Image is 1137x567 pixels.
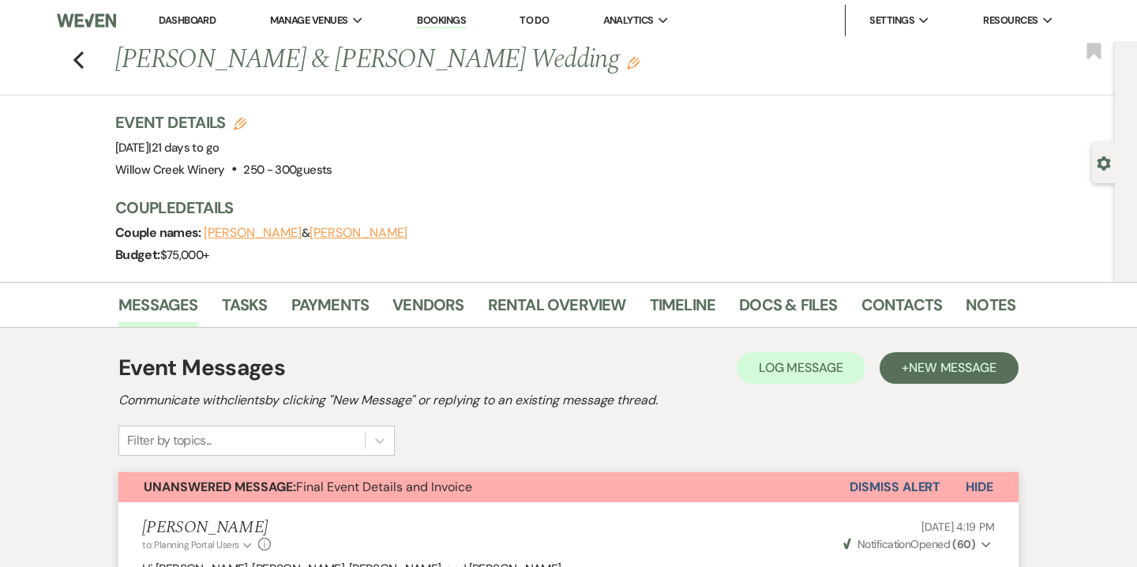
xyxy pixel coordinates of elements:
a: Bookings [417,13,466,28]
span: $75,000+ [160,247,209,263]
strong: Unanswered Message: [144,479,296,495]
a: Tasks [222,292,268,327]
a: To Do [520,13,549,27]
button: Hide [940,472,1019,502]
span: Manage Venues [270,13,348,28]
span: [DATE] 4:19 PM [921,520,995,534]
button: +New Message [880,352,1019,384]
a: Payments [291,292,370,327]
span: 250 - 300 guests [243,162,332,178]
button: Open lead details [1097,155,1111,170]
span: New Message [909,359,996,376]
span: Settings [869,13,914,28]
a: Contacts [861,292,943,327]
span: Hide [966,479,993,495]
h3: Event Details [115,111,332,133]
span: Analytics [603,13,654,28]
button: NotificationOpened (60) [841,536,995,553]
button: [PERSON_NAME] [204,227,302,239]
span: to: Planning Portal Users [142,539,239,551]
a: Dashboard [159,13,216,27]
span: Final Event Details and Invoice [144,479,472,495]
button: Unanswered Message:Final Event Details and Invoice [118,472,850,502]
h1: Event Messages [118,351,285,385]
a: Docs & Files [739,292,837,327]
span: Couple names: [115,224,204,241]
span: [DATE] [115,140,219,156]
button: Edit [627,55,640,69]
h5: [PERSON_NAME] [142,518,271,538]
h1: [PERSON_NAME] & [PERSON_NAME] Wedding [115,41,823,79]
span: Log Message [759,359,843,376]
button: to: Planning Portal Users [142,538,254,552]
img: Weven Logo [57,4,116,37]
a: Notes [966,292,1015,327]
strong: ( 60 ) [952,537,975,551]
button: Log Message [737,352,865,384]
a: Timeline [650,292,716,327]
a: Vendors [392,292,463,327]
span: Budget: [115,246,160,263]
span: Opened [843,537,976,551]
h3: Couple Details [115,197,1000,219]
button: [PERSON_NAME] [310,227,407,239]
h2: Communicate with clients by clicking "New Message" or replying to an existing message thread. [118,391,1019,410]
div: Filter by topics... [127,431,212,450]
span: | [148,140,219,156]
span: & [204,225,407,241]
span: Notification [857,537,910,551]
span: Willow Creek Winery [115,162,225,178]
span: Resources [983,13,1038,28]
a: Rental Overview [488,292,626,327]
a: Messages [118,292,198,327]
span: 21 days to go [152,140,220,156]
button: Dismiss Alert [850,472,940,502]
